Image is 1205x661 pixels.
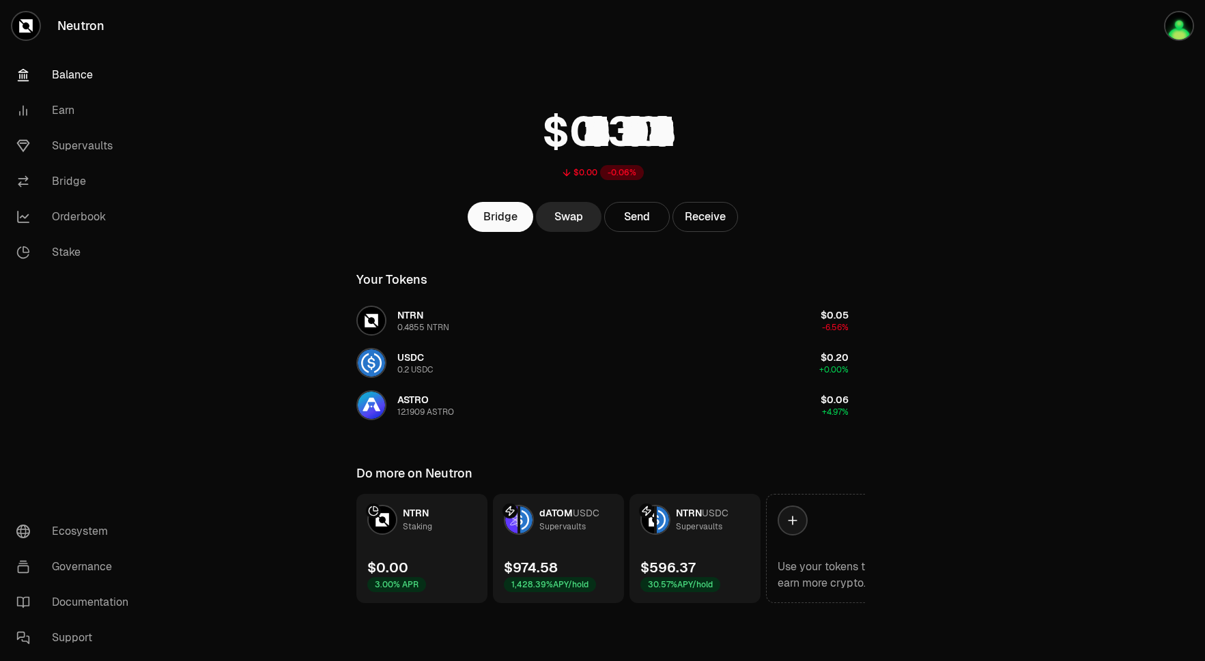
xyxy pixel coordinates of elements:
[5,514,147,549] a: Ecosystem
[821,351,849,364] span: $0.20
[629,494,761,603] a: NTRN LogoUSDC LogoNTRNUSDCSupervaults$596.3730.57%APY/hold
[5,57,147,93] a: Balance
[358,392,385,419] img: ASTRO Logo
[573,507,599,519] span: USDC
[505,506,518,533] img: dATOM Logo
[348,300,857,341] button: NTRN LogoNTRN0.4855 NTRN$0.05-6.56%
[397,322,449,333] div: 0.4855 NTRN
[403,520,432,533] div: Staking
[642,506,654,533] img: NTRN Logo
[356,270,427,289] div: Your Tokens
[778,559,885,591] div: Use your tokens to earn more crypto.
[5,199,147,235] a: Orderbook
[604,202,670,232] button: Send
[822,322,849,333] span: -6.56%
[468,202,533,232] a: Bridge
[5,620,147,656] a: Support
[821,394,849,406] span: $0.06
[397,394,429,406] span: ASTRO
[640,558,696,577] div: $596.37
[520,506,533,533] img: USDC Logo
[657,506,669,533] img: USDC Logo
[504,558,558,577] div: $974.58
[397,351,424,364] span: USDC
[348,342,857,383] button: USDC LogoUSDC0.2 USDC$0.20+0.00%
[5,549,147,585] a: Governance
[640,577,720,592] div: 30.57% APY/hold
[348,385,857,426] button: ASTRO LogoASTRO12.1909 ASTRO$0.06+4.97%
[5,93,147,128] a: Earn
[397,364,433,375] div: 0.2 USDC
[5,585,147,620] a: Documentation
[358,307,385,334] img: NTRN Logo
[672,202,738,232] button: Receive
[403,507,429,519] span: NTRN
[367,577,426,592] div: 3.00% APR
[766,494,897,603] a: Use your tokens to earn more crypto.
[600,165,644,180] div: -0.06%
[539,507,573,519] span: dATOM
[397,407,454,417] div: 12.1909 ASTRO
[573,167,597,178] div: $0.00
[5,235,147,270] a: Stake
[819,364,849,375] span: +0.00%
[676,507,702,519] span: NTRN
[702,507,728,519] span: USDC
[5,164,147,199] a: Bridge
[358,349,385,377] img: USDC Logo
[539,520,586,533] div: Supervaults
[356,494,487,603] a: NTRN LogoNTRNStaking$0.003.00% APR
[493,494,624,603] a: dATOM LogoUSDC LogodATOMUSDCSupervaults$974.581,428.39%APY/hold
[5,128,147,164] a: Supervaults
[367,558,408,577] div: $0.00
[356,464,472,483] div: Do more on Neutron
[822,407,849,417] span: +4.97%
[1165,12,1193,40] img: Llewyn Terra
[536,202,601,232] a: Swap
[369,506,396,533] img: NTRN Logo
[676,520,722,533] div: Supervaults
[821,309,849,321] span: $0.05
[504,577,596,592] div: 1,428.39% APY/hold
[397,309,423,321] span: NTRN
